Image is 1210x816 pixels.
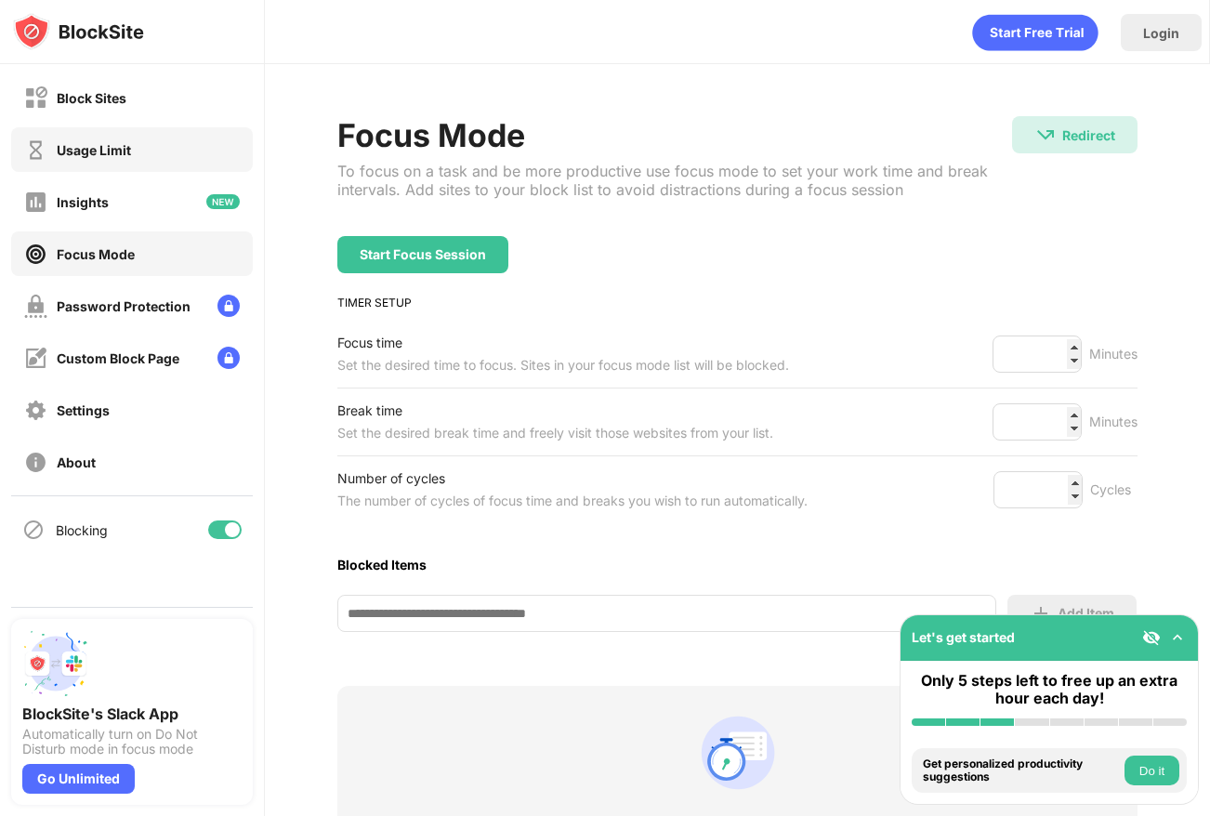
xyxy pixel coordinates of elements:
img: time-usage-off.svg [24,138,47,162]
img: lock-menu.svg [217,347,240,369]
div: Blocking [56,522,108,538]
img: push-slack.svg [22,630,89,697]
div: The number of cycles of focus time and breaks you wish to run automatically. [337,490,808,512]
div: Insights [57,194,109,210]
div: Blocked Items [337,557,1138,573]
img: about-off.svg [24,451,47,474]
img: eye-not-visible.svg [1142,628,1161,647]
div: Settings [57,402,110,418]
div: Custom Block Page [57,350,179,366]
img: focus-on.svg [24,243,47,266]
div: animation [972,14,1098,51]
div: Login [1143,25,1179,41]
img: settings-off.svg [24,399,47,422]
div: Get personalized productivity suggestions [923,757,1120,784]
div: TIMER SETUP [337,296,1138,309]
div: Number of cycles [337,467,808,490]
div: Break time [337,400,773,422]
div: Usage Limit [57,142,131,158]
div: Set the desired time to focus. Sites in your focus mode list will be blocked. [337,354,789,376]
img: new-icon.svg [206,194,240,209]
div: BlockSite's Slack App [22,704,242,723]
div: Start Focus Session [360,247,486,262]
img: customize-block-page-off.svg [24,347,47,370]
div: Redirect [1062,127,1115,143]
div: Set the desired break time and freely visit those websites from your list. [337,422,773,444]
div: Go Unlimited [22,764,135,794]
img: blocking-icon.svg [22,519,45,541]
img: password-protection-off.svg [24,295,47,318]
div: Minutes [1089,343,1138,365]
div: Focus Mode [57,246,135,262]
img: insights-off.svg [24,191,47,214]
div: Focus time [337,332,789,354]
div: Block Sites [57,90,126,106]
img: block-off.svg [24,86,47,110]
img: logo-blocksite.svg [13,13,144,50]
div: Minutes [1089,411,1138,433]
div: Focus Mode [337,116,1012,154]
div: Add Item [1058,606,1114,621]
img: omni-setup-toggle.svg [1168,628,1187,647]
button: Do it [1125,756,1179,785]
div: Automatically turn on Do Not Disturb mode in focus mode [22,727,242,757]
div: To focus on a task and be more productive use focus mode to set your work time and break interval... [337,162,1012,199]
img: lock-menu.svg [217,295,240,317]
div: Only 5 steps left to free up an extra hour each day! [912,672,1187,707]
div: Cycles [1090,479,1138,501]
div: Password Protection [57,298,191,314]
div: Let's get started [912,629,1015,645]
div: About [57,454,96,470]
div: animation [693,708,783,797]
